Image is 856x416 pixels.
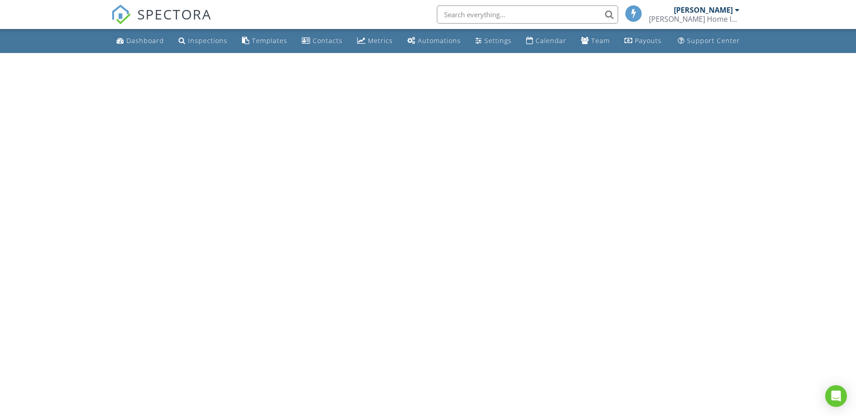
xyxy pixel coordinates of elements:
a: Team [577,33,614,49]
div: [PERSON_NAME] [674,5,733,15]
a: Templates [238,33,291,49]
div: Inspections [188,36,227,45]
a: Payouts [621,33,665,49]
a: Metrics [353,33,397,49]
div: Settings [484,36,512,45]
div: Payouts [635,36,662,45]
a: Inspections [175,33,231,49]
a: Settings [472,33,515,49]
a: Calendar [522,33,570,49]
a: Dashboard [113,33,168,49]
div: Automations [418,36,461,45]
div: Team [591,36,610,45]
div: Open Intercom Messenger [825,385,847,407]
div: Clements Home Inspection LLC [649,15,740,24]
div: Support Center [687,36,740,45]
span: SPECTORA [137,5,212,24]
div: Templates [252,36,287,45]
a: Support Center [674,33,744,49]
div: Contacts [313,36,343,45]
a: Automations (Basic) [404,33,464,49]
div: Calendar [536,36,566,45]
div: Dashboard [126,36,164,45]
div: Metrics [368,36,393,45]
a: SPECTORA [111,12,212,31]
img: The Best Home Inspection Software - Spectora [111,5,131,24]
a: Contacts [298,33,346,49]
input: Search everything... [437,5,618,24]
